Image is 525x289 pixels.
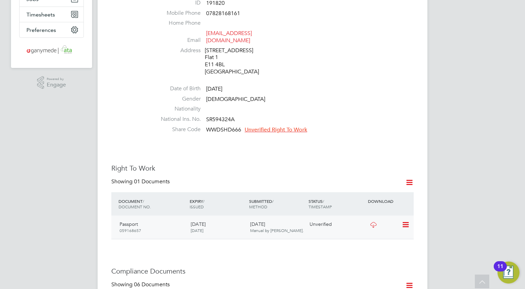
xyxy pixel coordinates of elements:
span: Timesheets [26,11,55,18]
label: National Ins. No. [153,116,201,123]
div: 11 [497,266,503,275]
span: ISSUED [190,204,204,209]
span: WWDSHD666 [206,126,241,133]
span: / [323,198,324,204]
div: STATUS [307,195,366,213]
a: Go to home page [19,45,84,56]
span: Powered by [47,76,66,82]
div: EXPIRY [188,195,247,213]
span: / [272,198,273,204]
span: TIMESTAMP [309,204,332,209]
label: Address [153,47,201,54]
img: ganymedesolutions-logo-retina.png [25,45,79,56]
span: Preferences [26,27,56,33]
span: / [203,198,204,204]
label: Mobile Phone [153,10,201,17]
span: 06 Documents [134,281,170,288]
button: Open Resource Center, 11 new notifications [498,262,520,284]
div: [DATE] [188,218,247,236]
a: Powered byEngage [37,76,66,89]
button: Preferences [20,22,83,37]
div: DOWNLOAD [366,195,414,207]
span: [DATE] [191,228,203,233]
label: Nationality [153,105,201,113]
label: Date of Birth [153,85,201,92]
div: Showing [111,281,171,288]
span: / [143,198,144,204]
span: 01 Documents [134,178,170,185]
h3: Right To Work [111,164,414,173]
a: [EMAIL_ADDRESS][DOMAIN_NAME] [206,30,252,44]
span: 059168657 [120,228,141,233]
h3: Compliance Documents [111,267,414,276]
button: Timesheets [20,7,83,22]
label: Gender [153,95,201,103]
span: [DATE] [206,85,222,92]
div: DOCUMENT [117,195,188,213]
span: DOCUMENT NO. [119,204,151,209]
span: [DEMOGRAPHIC_DATA] [206,96,265,103]
span: Unverified Right To Work [245,126,307,133]
div: Showing [111,178,171,185]
label: Email [153,37,201,44]
div: Passport [117,218,188,236]
div: [STREET_ADDRESS] Flat 1 E11 4BL [GEOGRAPHIC_DATA] [205,47,270,76]
span: SR594324A [206,116,235,123]
div: SUBMITTED [247,195,307,213]
span: Unverified [310,221,332,227]
label: Share Code [153,126,201,133]
span: 07828168161 [206,10,240,17]
label: Home Phone [153,20,201,27]
span: METHOD [249,204,267,209]
span: Engage [47,82,66,88]
span: Manual by [PERSON_NAME]. [250,228,304,233]
div: [DATE] [247,218,307,236]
